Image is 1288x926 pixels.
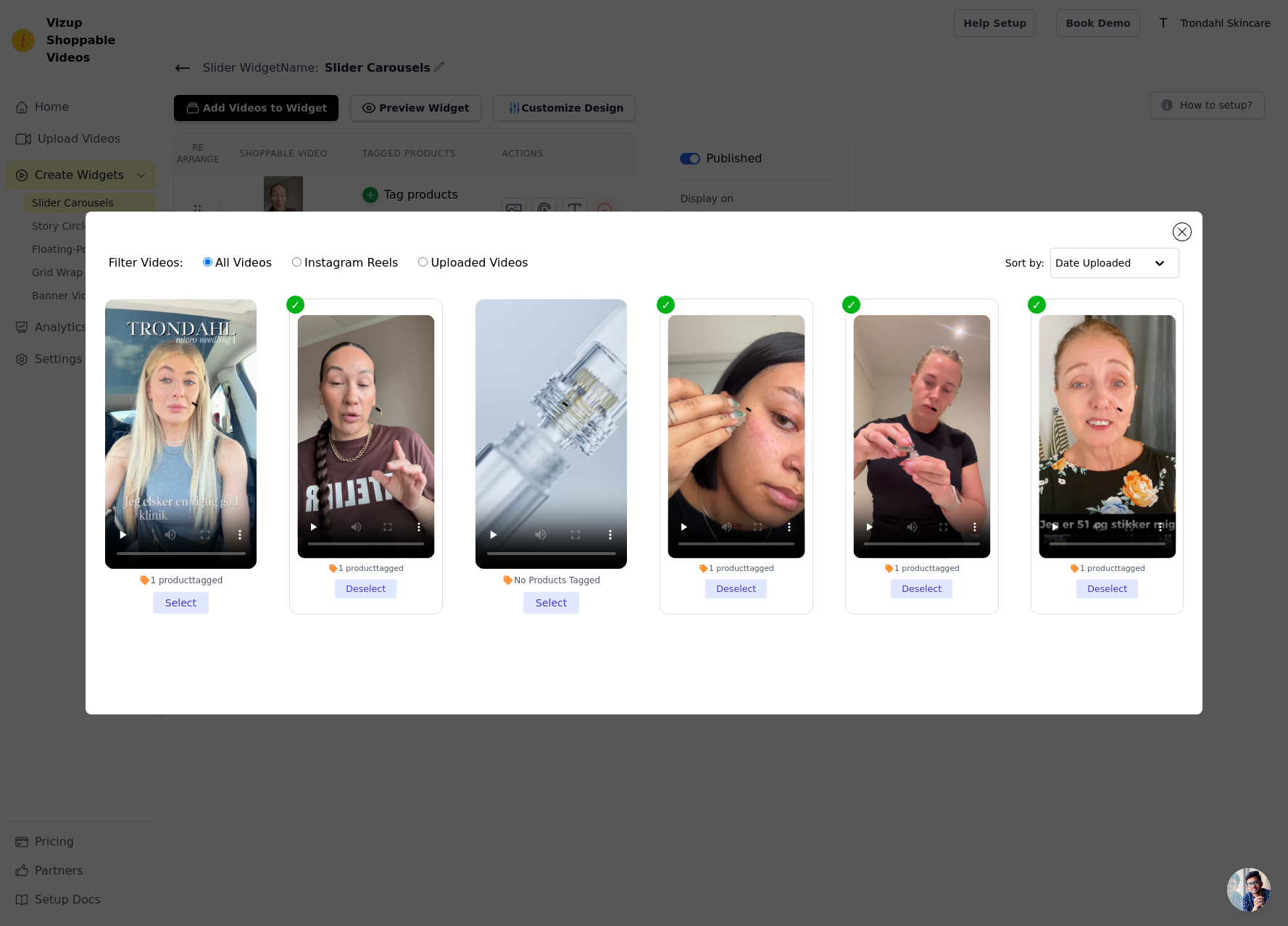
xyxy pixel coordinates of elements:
[291,254,399,272] label: Instagram Reels
[668,563,805,573] div: 1 product tagged
[1227,868,1271,912] div: Åben chat
[105,575,257,586] div: 1 product tagged
[1039,563,1176,573] div: 1 product tagged
[298,563,435,573] div: 1 product tagged
[854,563,991,573] div: 1 product tagged
[475,575,628,586] div: No Products Tagged
[109,246,536,280] div: Filter Videos:
[1005,248,1180,278] div: Sort by:
[202,254,273,272] label: All Videos
[1173,223,1191,241] button: Close modal
[417,254,528,272] label: Uploaded Videos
